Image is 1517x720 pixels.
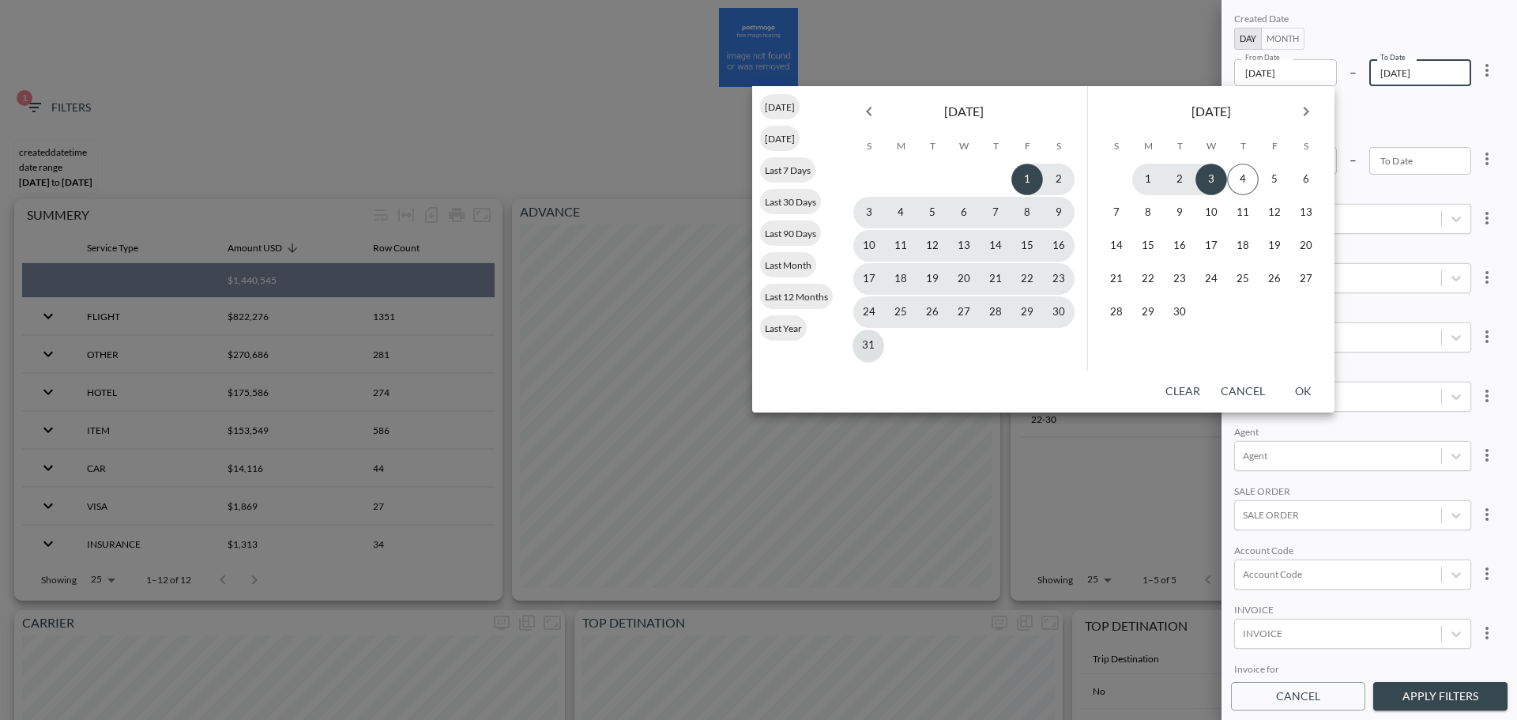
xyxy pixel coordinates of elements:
span: Last 12 Months [760,291,833,303]
button: Previous month [853,96,885,127]
button: Cancel [1231,682,1365,711]
div: Last 90 Days [760,221,821,246]
div: Last Year [760,315,807,341]
button: 16 [1164,230,1195,262]
button: 11 [1227,197,1259,228]
span: Wednesday [950,130,978,162]
p: – [1349,150,1357,168]
button: more [1471,499,1503,530]
button: 15 [1011,230,1043,262]
button: more [1471,321,1503,352]
button: 9 [1164,197,1195,228]
div: Account Name [1234,248,1471,263]
button: 14 [1101,230,1132,262]
button: 8 [1011,197,1043,228]
div: INVOICE [1234,604,1471,619]
button: 16 [1043,230,1075,262]
button: 27 [1290,263,1322,295]
button: 15 [1132,230,1164,262]
input: YYYY-MM-DD [1369,147,1472,174]
span: Friday [1013,130,1041,162]
button: 19 [917,263,948,295]
span: Tuesday [918,130,947,162]
button: 21 [980,263,1011,295]
button: 4 [885,197,917,228]
button: Clear [1158,377,1208,406]
button: 29 [1132,296,1164,328]
button: 19 [1259,230,1290,262]
span: Wednesday [1197,130,1225,162]
span: Sunday [855,130,883,162]
button: 30 [1164,296,1195,328]
div: Created Date [1234,13,1471,28]
span: Last 30 Days [760,196,821,208]
div: Invoice for [1234,663,1471,678]
button: Month [1261,28,1304,50]
button: Next month [1290,96,1322,127]
button: 3 [853,197,885,228]
span: Last 7 Days [760,164,815,176]
button: 23 [1164,263,1195,295]
button: 13 [948,230,980,262]
button: 28 [980,296,1011,328]
button: 29 [1011,296,1043,328]
button: Cancel [1214,377,1271,406]
button: 9 [1043,197,1075,228]
button: 27 [948,296,980,328]
button: 4 [1227,164,1259,195]
button: 5 [1259,164,1290,195]
button: 12 [917,230,948,262]
span: Saturday [1292,130,1320,162]
button: 20 [1290,230,1322,262]
label: From Date [1245,52,1280,62]
button: 12 [1259,197,1290,228]
span: [DATE] [760,133,800,145]
button: 17 [1195,230,1227,262]
button: 6 [948,197,980,228]
button: 10 [853,230,885,262]
button: more [1471,143,1503,175]
div: SALE ORDER [1234,485,1471,500]
button: 22 [1011,263,1043,295]
button: 25 [1227,263,1259,295]
button: more [1471,439,1503,471]
button: 14 [980,230,1011,262]
button: 7 [980,197,1011,228]
span: Monday [886,130,915,162]
input: YYYY-MM-DD [1369,59,1472,86]
button: more [1471,558,1503,590]
span: Last Year [760,322,807,334]
button: 22 [1132,263,1164,295]
div: 2025-08-012025-09-03 [1234,13,1504,86]
span: Thursday [981,130,1010,162]
span: Friday [1260,130,1289,162]
button: 28 [1101,296,1132,328]
button: OK [1278,377,1328,406]
span: Sunday [1102,130,1131,162]
button: 1 [1132,164,1164,195]
button: 23 [1043,263,1075,295]
button: more [1471,202,1503,234]
button: 2 [1164,164,1195,195]
button: 25 [885,296,917,328]
button: 10 [1195,197,1227,228]
div: Departure Date [1234,100,1471,115]
button: 7 [1101,197,1132,228]
div: GROUP ID [1234,367,1471,382]
button: 18 [1227,230,1259,262]
button: 3 [1195,164,1227,195]
div: Last 30 Days [760,189,821,214]
button: 8 [1132,197,1164,228]
div: DATA AREA [1234,307,1471,322]
div: Agent [1234,426,1471,441]
span: Last Month [760,259,816,271]
button: 11 [885,230,917,262]
button: 5 [917,197,948,228]
button: 6 [1290,164,1322,195]
button: 21 [1101,263,1132,295]
span: Thursday [1229,130,1257,162]
div: Last Month [760,252,816,277]
button: 2 [1043,164,1075,195]
span: Saturday [1045,130,1073,162]
button: Apply Filters [1373,682,1508,711]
